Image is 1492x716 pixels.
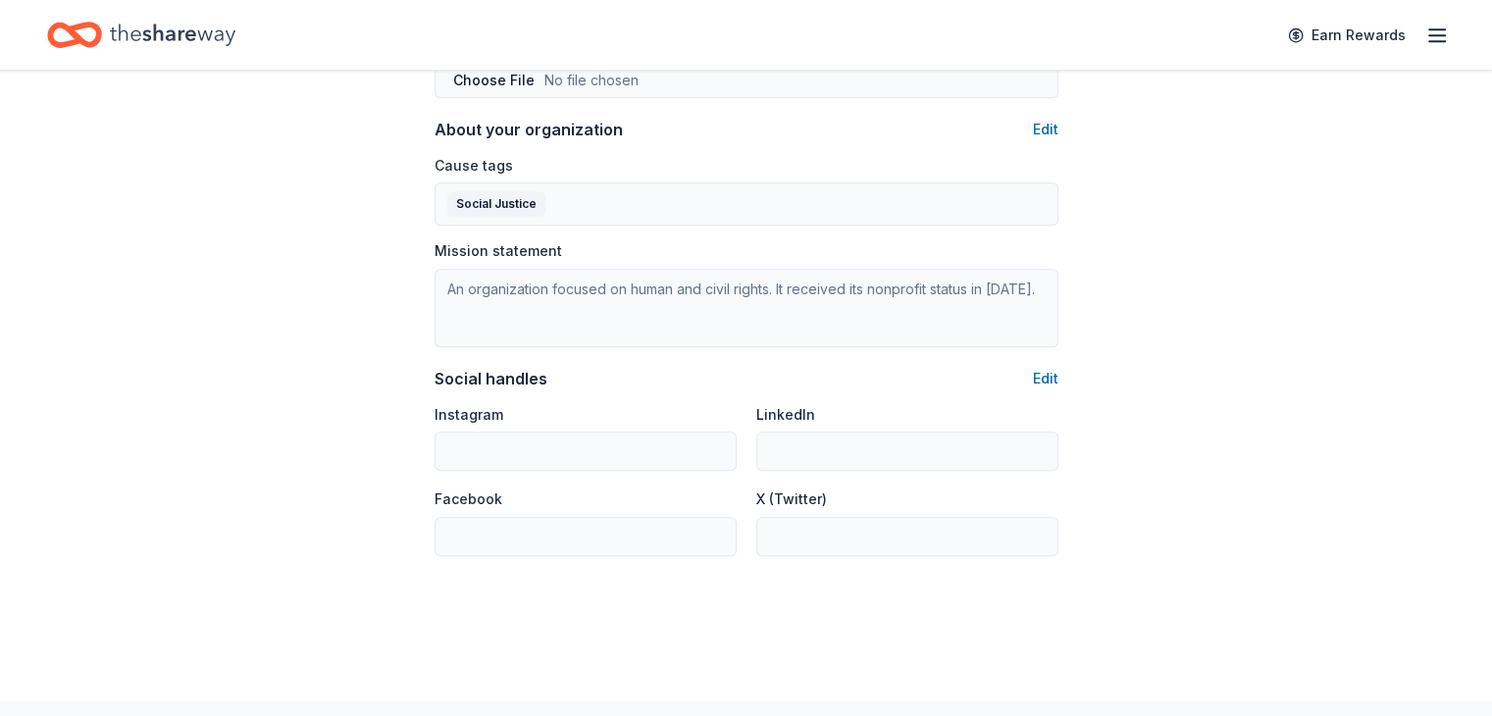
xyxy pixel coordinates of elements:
label: X (Twitter) [756,489,827,509]
button: Edit [1033,118,1058,141]
label: Facebook [435,489,502,509]
label: Mission statement [435,241,562,261]
textarea: An organization focused on human and civil rights. It received its nonprofit status in [DATE]. [435,269,1058,347]
div: Social handles [435,367,547,390]
label: Instagram [435,405,503,425]
div: About your organization [435,118,623,141]
label: Cause tags [435,156,513,176]
a: Earn Rewards [1276,18,1417,53]
button: Social Justice [435,182,1058,226]
a: Home [47,12,235,58]
label: LinkedIn [756,405,815,425]
div: Social Justice [447,191,545,217]
button: Edit [1033,367,1058,390]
